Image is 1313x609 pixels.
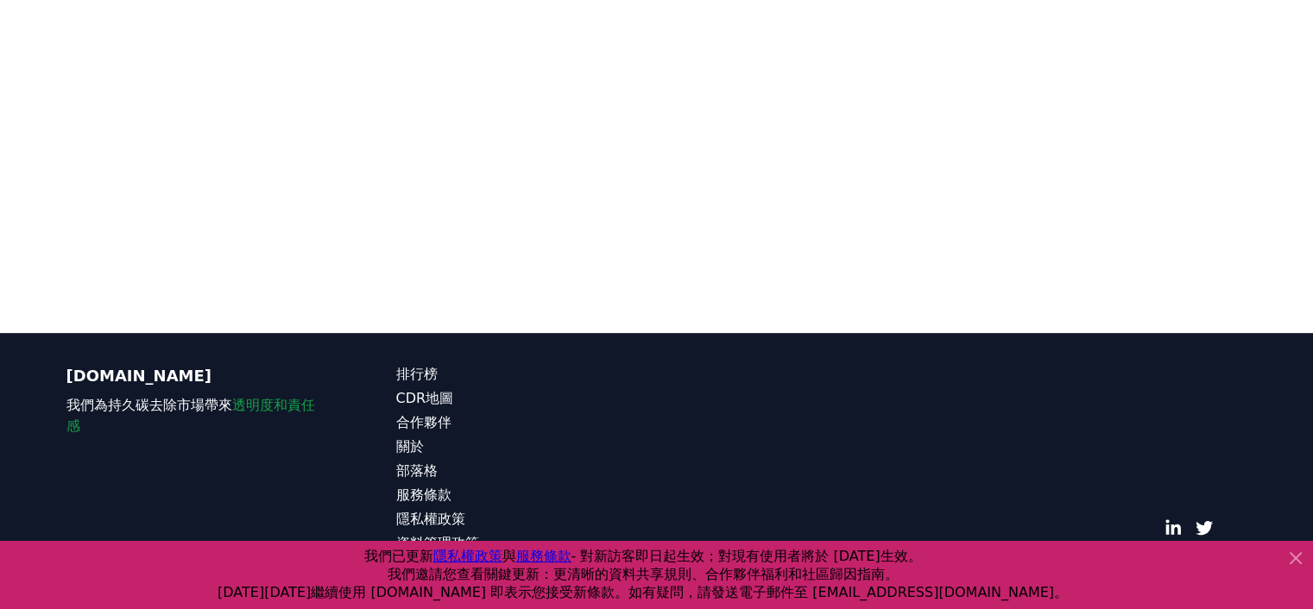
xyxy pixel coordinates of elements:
font: [DOMAIN_NAME] [66,367,212,385]
a: 隱私權政策 [396,509,657,530]
a: 資料管理政策 [396,533,657,554]
font: CDR地圖 [396,390,454,406]
font: 排行榜 [396,366,438,382]
font: 我們為持久碳去除市場 [66,397,205,413]
font: 資料管理政策 [396,535,479,551]
font: 部落格 [396,462,438,479]
font: 帶來 [205,397,232,413]
a: 合作夥伴 [396,412,657,433]
a: 嘰嘰喳喳 [1196,519,1213,537]
a: 關於 [396,436,657,457]
a: LinkedIn [1165,519,1182,537]
a: 排行榜 [396,364,657,385]
font: 關於 [396,438,424,455]
a: 部落格 [396,461,657,481]
a: CDR地圖 [396,388,657,409]
font: 服務條款 [396,487,451,503]
font: 合作夥伴 [396,414,451,430]
a: 服務條款 [396,485,657,505]
font: 隱私權政策 [396,511,465,527]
